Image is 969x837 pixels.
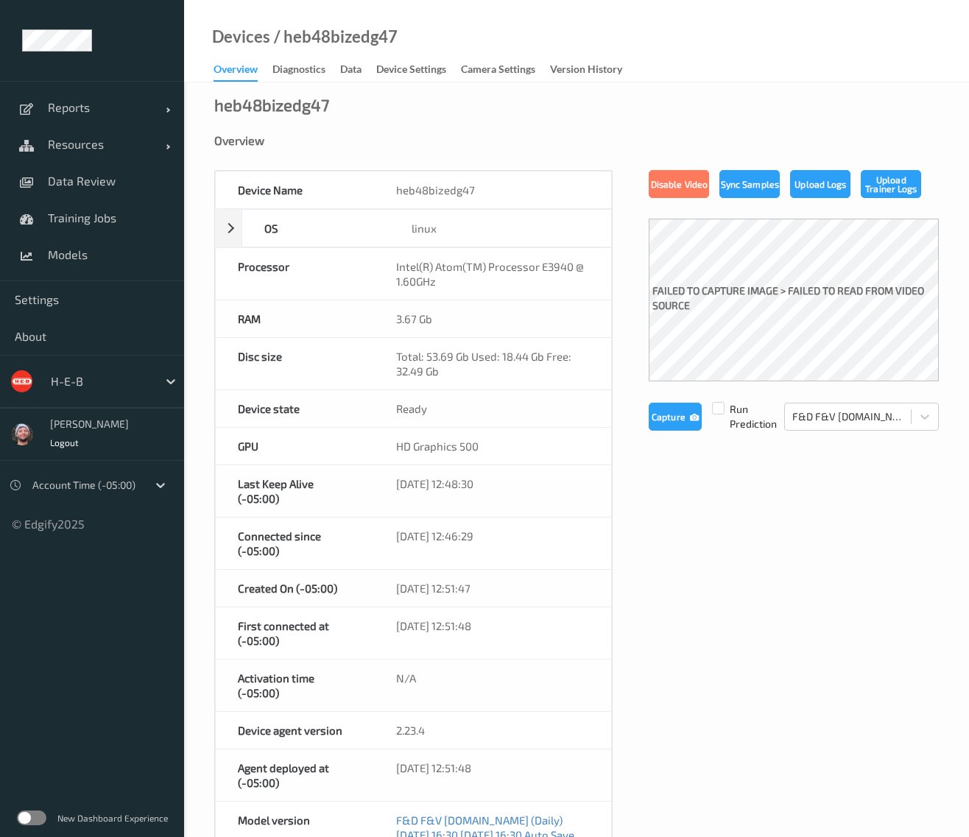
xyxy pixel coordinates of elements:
div: Connected since (-05:00) [216,518,374,569]
div: OSlinux [215,209,612,247]
span: Run Prediction [702,402,785,431]
a: Version History [550,60,637,80]
div: First connected at (-05:00) [216,607,374,659]
a: Overview [214,60,272,82]
div: / heb48bizedg47 [270,29,398,44]
div: [DATE] 12:51:48 [374,749,611,801]
button: Upload Trainer Logs [861,170,921,198]
div: HD Graphics 500 [374,428,611,465]
div: Disc size [216,338,374,389]
div: Camera Settings [461,62,535,80]
div: Device Settings [376,62,446,80]
div: heb48bizedg47 [374,172,611,208]
div: Device state [216,390,374,427]
button: Disable Video [649,170,709,198]
div: Last Keep Alive (-05:00) [216,465,374,517]
div: Agent deployed at (-05:00) [216,749,374,801]
label: failed to capture image > Failed to read from video source [649,280,939,320]
div: Created On (-05:00) [216,570,374,607]
div: GPU [216,428,374,465]
div: heb48bizedg47 [214,97,329,112]
button: Capture [649,403,701,431]
div: [DATE] 12:51:47 [374,570,611,607]
div: Diagnostics [272,62,325,80]
a: Device Settings [376,60,461,80]
div: Total: 53.69 Gb Used: 18.44 Gb Free: 32.49 Gb [374,338,611,389]
a: Data [340,60,376,80]
div: Overview [214,133,939,148]
div: Data [340,62,362,80]
div: Version History [550,62,622,80]
a: Camera Settings [461,60,550,80]
div: N/A [374,660,611,711]
div: Processor [216,248,374,300]
div: [DATE] 12:51:48 [374,607,611,659]
a: Diagnostics [272,60,340,80]
div: 3.67 Gb [374,300,611,337]
div: linux [390,210,611,247]
div: [DATE] 12:48:30 [374,465,611,517]
div: Activation time (-05:00) [216,660,374,711]
a: Devices [212,29,270,44]
div: Overview [214,62,258,82]
div: Device agent version [216,712,374,749]
button: Upload Logs [790,170,850,198]
div: OS [242,210,390,247]
div: Intel(R) Atom(TM) Processor E3940 @ 1.60GHz [374,248,611,300]
div: Ready [374,390,611,427]
div: Device Name [216,172,374,208]
div: [DATE] 12:46:29 [374,518,611,569]
button: Sync Samples [719,170,780,198]
div: 2.23.4 [374,712,611,749]
div: RAM [216,300,374,337]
